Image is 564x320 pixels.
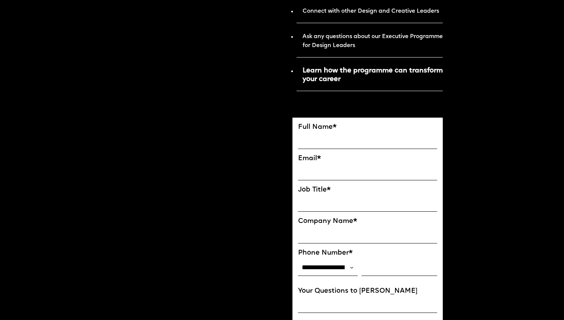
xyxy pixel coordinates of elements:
strong: Connect with other Design and Creative Leaders [303,9,439,14]
strong: Learn how the programme can transform your career [303,67,443,83]
label: Your Questions to [PERSON_NAME] [298,287,437,295]
label: Email [298,155,437,163]
label: Job Title [298,186,437,194]
label: Company Name [298,217,437,226]
label: Phone Number [298,249,437,257]
label: Full Name [298,123,437,131]
strong: Ask any questions about our Executive Programme for Design Leaders [303,34,443,49]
